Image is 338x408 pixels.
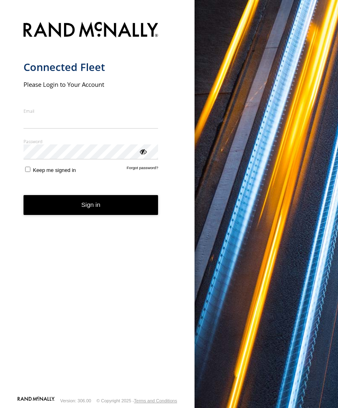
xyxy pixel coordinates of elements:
h2: Please Login to Your Account [24,80,158,88]
div: ViewPassword [139,147,147,155]
div: Version: 306.00 [60,398,91,403]
span: Keep me signed in [33,167,76,173]
a: Forgot password? [127,165,158,173]
form: main [24,17,171,396]
div: © Copyright 2025 - [96,398,177,403]
label: Password [24,138,158,144]
button: Sign in [24,195,158,215]
a: Visit our Website [17,397,55,405]
img: Rand McNally [24,20,158,41]
h1: Connected Fleet [24,60,158,74]
input: Keep me signed in [25,167,30,172]
a: Terms and Conditions [134,398,177,403]
label: Email [24,108,158,114]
